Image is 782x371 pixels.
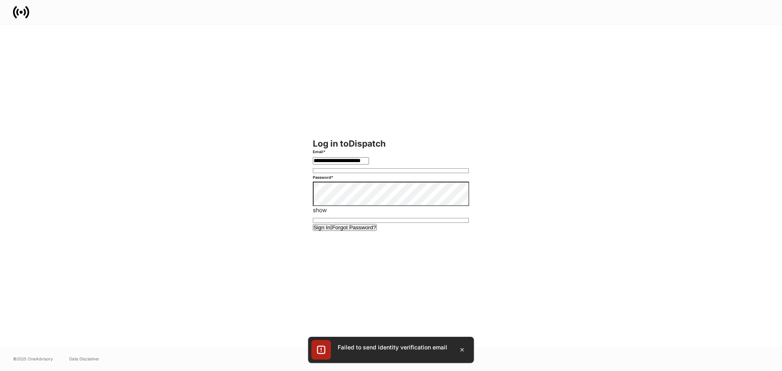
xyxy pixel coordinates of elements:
h6: Email [313,148,325,156]
span: © 2025 OneAdvisory [13,356,53,362]
button: Sign In [313,224,332,231]
p: show [313,206,470,214]
div: Failed to send identity verification email [338,343,447,351]
div: Forgot Password? [332,225,376,230]
a: Data Disclaimer [69,356,99,362]
div: Sign In [314,225,331,230]
h6: Password [313,173,333,182]
button: Forgot Password? [331,224,377,231]
h2: Log in to Dispatch [313,140,470,148]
